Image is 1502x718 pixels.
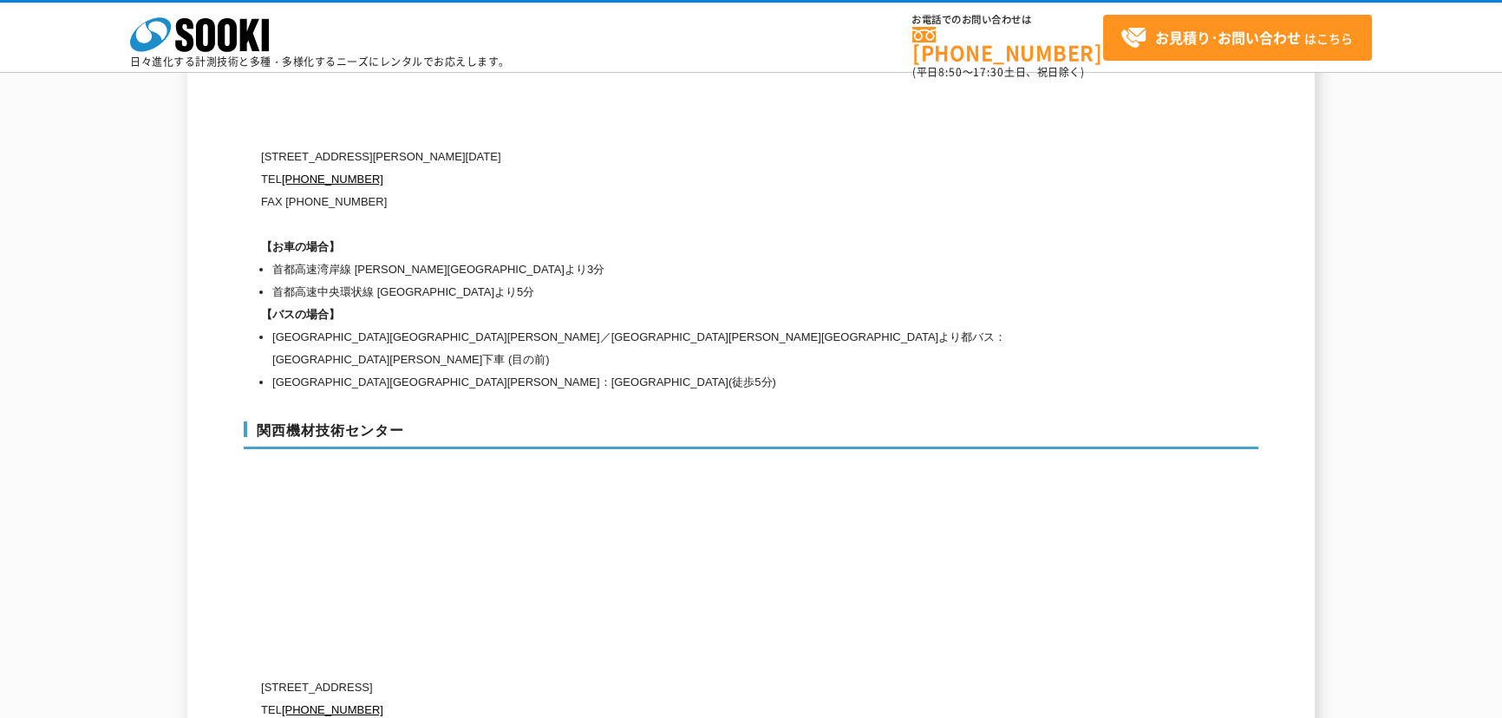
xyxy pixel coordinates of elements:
span: (平日 ～ 土日、祝日除く) [912,64,1084,80]
li: [GEOGRAPHIC_DATA][GEOGRAPHIC_DATA][PERSON_NAME]／[GEOGRAPHIC_DATA][PERSON_NAME][GEOGRAPHIC_DATA]より... [272,326,1094,371]
span: お電話でのお問い合わせは [912,15,1103,25]
li: 首都高速湾岸線 [PERSON_NAME][GEOGRAPHIC_DATA]より3分 [272,258,1094,281]
p: [STREET_ADDRESS][PERSON_NAME][DATE] [261,146,1094,168]
span: 17:30 [973,64,1004,80]
li: [GEOGRAPHIC_DATA][GEOGRAPHIC_DATA][PERSON_NAME]：[GEOGRAPHIC_DATA](徒歩5分) [272,371,1094,394]
h1: 【バスの場合】 [261,304,1094,326]
strong: お見積り･お問い合わせ [1155,27,1301,48]
h3: 関西機材技術センター [244,421,1258,449]
span: はこちら [1120,25,1353,51]
p: [STREET_ADDRESS] [261,676,1094,699]
span: 8:50 [938,64,963,80]
h1: 【お車の場合】 [261,236,1094,258]
a: [PHONE_NUMBER] [282,703,383,716]
a: お見積り･お問い合わせはこちら [1103,15,1372,61]
a: [PHONE_NUMBER] [282,173,383,186]
li: 首都高速中央環状線 [GEOGRAPHIC_DATA]より5分 [272,281,1094,304]
p: TEL [261,168,1094,191]
p: 日々進化する計測技術と多種・多様化するニーズにレンタルでお応えします。 [130,56,510,67]
p: FAX [PHONE_NUMBER] [261,191,1094,213]
a: [PHONE_NUMBER] [912,27,1103,62]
